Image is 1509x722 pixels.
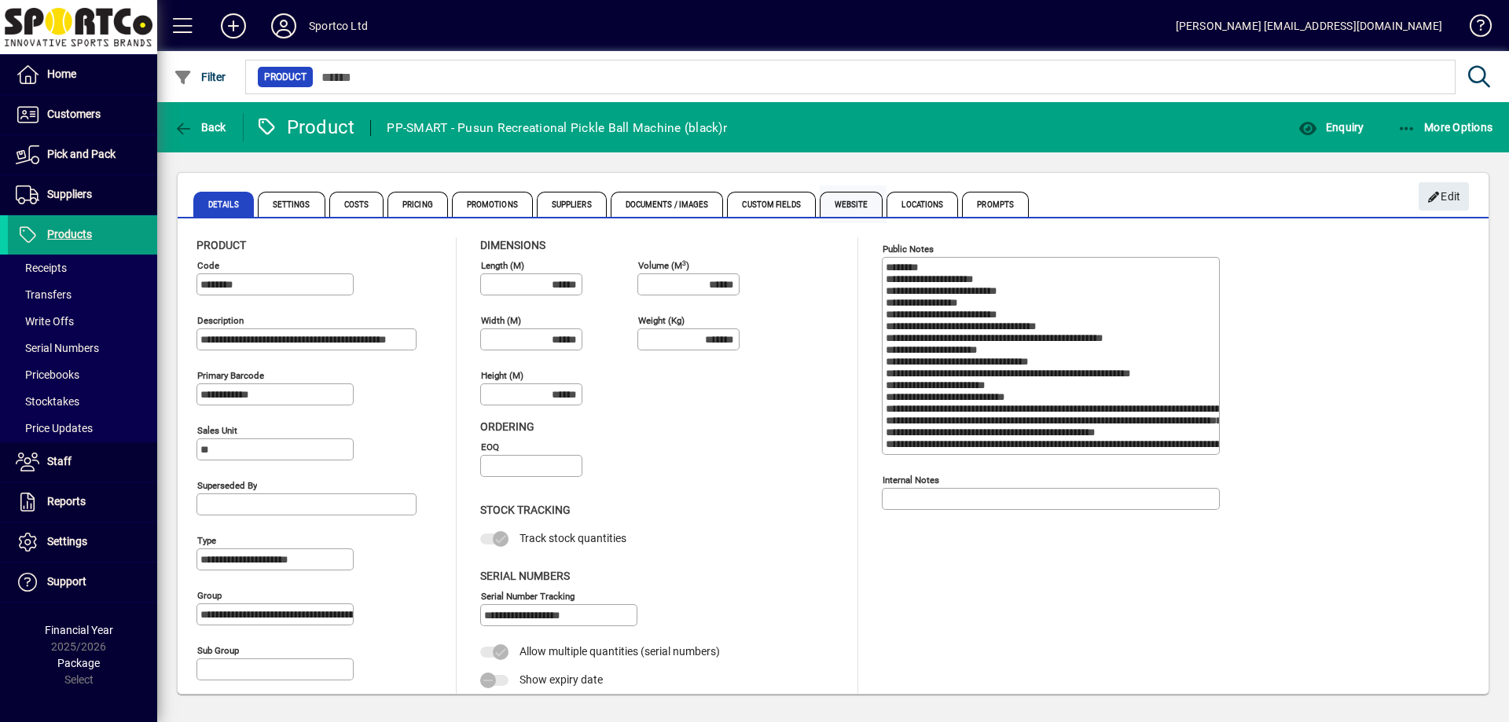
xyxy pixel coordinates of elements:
[197,645,239,656] mat-label: Sub group
[197,425,237,436] mat-label: Sales unit
[8,522,157,562] a: Settings
[1176,13,1442,38] div: [PERSON_NAME] [EMAIL_ADDRESS][DOMAIN_NAME]
[537,192,607,217] span: Suppliers
[8,175,157,214] a: Suppliers
[170,63,230,91] button: Filter
[8,255,157,281] a: Receipts
[193,192,254,217] span: Details
[8,482,157,522] a: Reports
[481,315,521,326] mat-label: Width (m)
[197,315,244,326] mat-label: Description
[174,71,226,83] span: Filter
[883,475,939,486] mat-label: Internal Notes
[8,361,157,388] a: Pricebooks
[197,370,264,381] mat-label: Primary barcode
[8,563,157,602] a: Support
[47,108,101,120] span: Customers
[47,148,116,160] span: Pick and Pack
[520,673,603,686] span: Show expiry date
[8,135,157,174] a: Pick and Pack
[57,657,100,669] span: Package
[16,342,99,354] span: Serial Numbers
[638,260,689,271] mat-label: Volume (m )
[480,504,571,516] span: Stock Tracking
[208,12,259,40] button: Add
[47,228,92,240] span: Products
[1393,113,1497,141] button: More Options
[820,192,883,217] span: Website
[8,95,157,134] a: Customers
[481,260,524,271] mat-label: Length (m)
[45,624,113,636] span: Financial Year
[682,258,686,266] sup: 3
[962,192,1029,217] span: Prompts
[197,260,219,271] mat-label: Code
[8,388,157,415] a: Stocktakes
[1427,184,1461,210] span: Edit
[1458,3,1489,54] a: Knowledge Base
[157,113,244,141] app-page-header-button: Back
[520,532,626,544] span: Track stock quantities
[8,335,157,361] a: Serial Numbers
[174,121,226,134] span: Back
[16,262,67,274] span: Receipts
[1294,113,1368,141] button: Enquiry
[258,192,325,217] span: Settings
[8,308,157,335] a: Write Offs
[255,115,355,140] div: Product
[16,395,79,408] span: Stocktakes
[16,368,79,381] span: Pricebooks
[197,535,216,546] mat-label: Type
[387,192,448,217] span: Pricing
[480,420,534,433] span: Ordering
[481,442,499,453] mat-label: EOQ
[727,192,815,217] span: Custom Fields
[47,575,86,588] span: Support
[309,13,368,38] div: Sportco Ltd
[16,288,72,301] span: Transfers
[887,192,958,217] span: Locations
[1397,121,1493,134] span: More Options
[481,370,523,381] mat-label: Height (m)
[481,590,575,601] mat-label: Serial Number tracking
[170,113,230,141] button: Back
[47,455,72,467] span: Staff
[47,188,92,200] span: Suppliers
[329,192,384,217] span: Costs
[47,68,76,80] span: Home
[8,415,157,442] a: Price Updates
[16,422,93,434] span: Price Updates
[8,55,157,94] a: Home
[196,239,246,251] span: Product
[47,535,87,548] span: Settings
[259,12,309,40] button: Profile
[1419,182,1469,211] button: Edit
[638,315,685,326] mat-label: Weight (Kg)
[16,315,74,328] span: Write Offs
[387,115,727,141] div: PP-SMART - Pusun Recreational Pickle Ball Machine (black)r
[197,480,257,491] mat-label: Superseded by
[8,281,157,308] a: Transfers
[8,442,157,482] a: Staff
[452,192,533,217] span: Promotions
[480,570,570,582] span: Serial Numbers
[197,590,222,601] mat-label: Group
[1298,121,1364,134] span: Enquiry
[480,239,545,251] span: Dimensions
[520,645,720,658] span: Allow multiple quantities (serial numbers)
[883,244,934,255] mat-label: Public Notes
[611,192,724,217] span: Documents / Images
[264,69,307,85] span: Product
[47,495,86,508] span: Reports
